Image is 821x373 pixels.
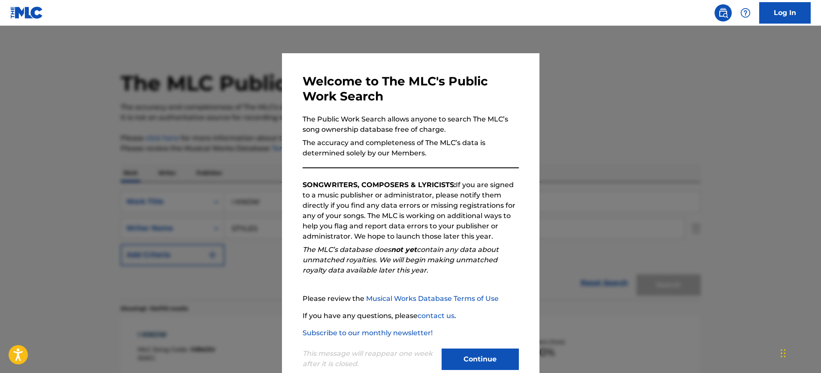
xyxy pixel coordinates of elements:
[303,246,499,274] em: The MLC’s database does contain any data about unmatched royalties. We will begin making unmatche...
[303,138,519,158] p: The accuracy and completeness of The MLC’s data is determined solely by our Members.
[303,294,519,304] p: Please review the
[759,2,811,24] a: Log In
[781,340,786,366] div: Drag
[303,114,519,135] p: The Public Work Search allows anyone to search The MLC’s song ownership database free of charge.
[715,4,732,21] a: Public Search
[303,181,456,189] strong: SONGWRITERS, COMPOSERS & LYRICISTS:
[10,6,43,19] img: MLC Logo
[778,332,821,373] iframe: Chat Widget
[797,243,821,312] iframe: Resource Center
[303,349,436,369] p: This message will reappear one week after it is closed.
[718,8,728,18] img: search
[442,349,519,370] button: Continue
[740,8,751,18] img: help
[737,4,754,21] div: Help
[391,246,417,254] strong: not yet
[303,311,519,321] p: If you have any questions, please .
[303,180,519,242] p: If you are signed to a music publisher or administrator, please notify them directly if you find ...
[366,294,499,303] a: Musical Works Database Terms of Use
[303,329,433,337] a: Subscribe to our monthly newsletter!
[418,312,454,320] a: contact us
[303,74,519,104] h3: Welcome to The MLC's Public Work Search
